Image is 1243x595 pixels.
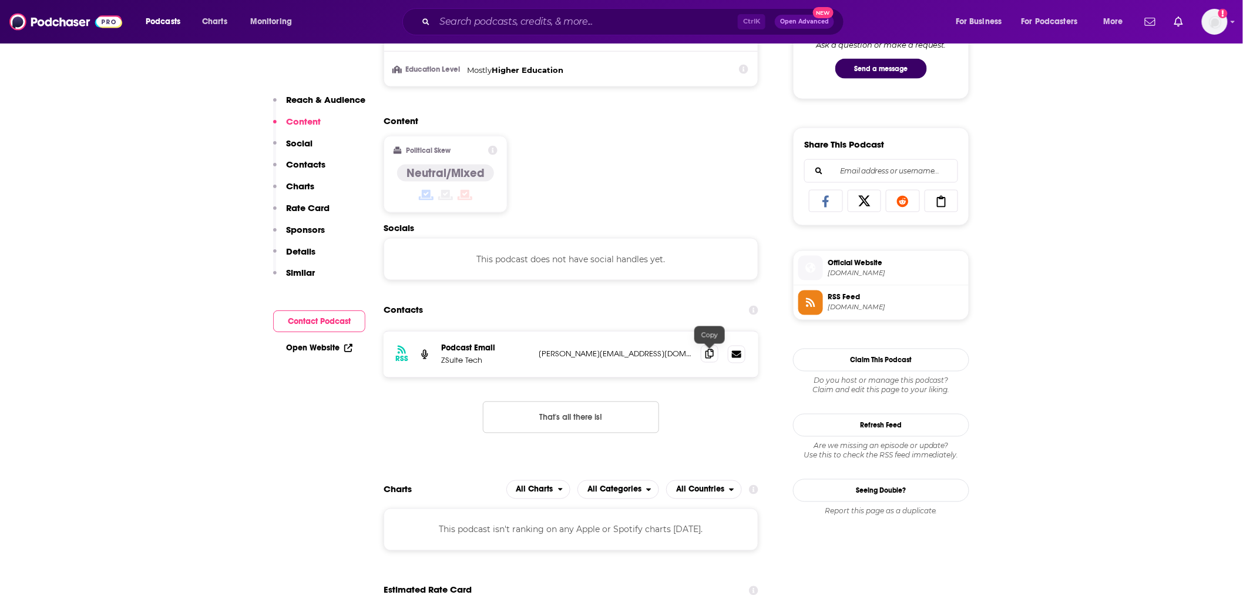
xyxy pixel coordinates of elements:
[407,146,451,155] h2: Political Skew
[286,267,315,278] p: Similar
[286,246,315,257] p: Details
[798,290,964,315] a: RSS Feed[DOMAIN_NAME]
[948,12,1017,31] button: open menu
[384,238,758,280] div: This podcast does not have social handles yet.
[273,202,330,224] button: Rate Card
[780,19,829,25] span: Open Advanced
[1170,12,1188,32] a: Show notifications dropdown
[925,190,959,212] a: Copy Link
[587,486,641,494] span: All Categories
[9,11,122,33] img: Podchaser - Follow, Share and Rate Podcasts
[273,116,321,138] button: Content
[414,8,855,35] div: Search podcasts, credits, & more...
[577,480,659,499] h2: Categories
[676,486,724,494] span: All Countries
[492,65,563,75] span: Higher Education
[273,224,325,246] button: Sponsors
[814,160,948,182] input: Email address or username...
[506,480,571,499] button: open menu
[1202,9,1228,35] img: User Profile
[809,190,843,212] a: Share on Facebook
[516,486,553,494] span: All Charts
[828,292,964,303] span: RSS Feed
[286,343,352,353] a: Open Website
[798,256,964,280] a: Official Website[DOMAIN_NAME]
[793,479,969,502] a: Seeing Double?
[828,303,964,312] span: feeds.zencastr.com
[467,65,492,75] span: Mostly
[506,480,571,499] h2: Platforms
[384,509,758,551] div: This podcast isn't ranking on any Apple or Spotify charts [DATE].
[793,376,969,395] div: Claim and edit this page to your liking.
[441,343,529,353] p: Podcast Email
[793,349,969,372] button: Claim This Podcast
[286,138,313,149] p: Social
[286,94,365,105] p: Reach & Audience
[1014,12,1095,31] button: open menu
[666,480,742,499] h2: Countries
[1202,9,1228,35] span: Logged in as notablypr2
[828,258,964,268] span: Official Website
[384,115,749,126] h2: Content
[194,12,234,31] a: Charts
[539,349,691,359] p: [PERSON_NAME][EMAIL_ADDRESS][DOMAIN_NAME]
[384,299,423,322] h2: Contacts
[666,480,742,499] button: open menu
[435,12,738,31] input: Search podcasts, credits, & more...
[441,356,529,366] p: ZSuite Tech
[483,402,659,433] button: Nothing here.
[286,224,325,235] p: Sponsors
[828,269,964,278] span: zsuitetech.com
[1140,12,1160,32] a: Show notifications dropdown
[1103,14,1123,30] span: More
[384,222,758,233] h2: Socials
[286,159,325,170] p: Contacts
[577,480,659,499] button: open menu
[886,190,920,212] a: Share on Reddit
[146,14,180,30] span: Podcasts
[804,139,884,150] h3: Share This Podcast
[273,180,314,202] button: Charts
[1022,14,1078,30] span: For Podcasters
[273,138,313,159] button: Social
[202,14,227,30] span: Charts
[286,116,321,127] p: Content
[848,190,882,212] a: Share on X/Twitter
[407,166,485,180] h4: Neutral/Mixed
[286,202,330,213] p: Rate Card
[1095,12,1138,31] button: open menu
[813,7,834,18] span: New
[694,326,725,344] div: Copy
[137,12,196,31] button: open menu
[273,159,325,180] button: Contacts
[273,246,315,268] button: Details
[273,310,365,332] button: Contact Podcast
[775,15,834,29] button: Open AdvancedNew
[956,14,1002,30] span: For Business
[835,59,927,79] button: Send a message
[804,159,958,183] div: Search followers
[250,14,292,30] span: Monitoring
[273,94,365,116] button: Reach & Audience
[286,180,314,192] p: Charts
[793,442,969,460] div: Are we missing an episode or update? Use this to check the RSS feed immediately.
[738,14,765,29] span: Ctrl K
[273,267,315,289] button: Similar
[384,484,412,495] h2: Charts
[394,66,462,73] h3: Education Level
[816,40,946,49] div: Ask a question or make a request.
[793,376,969,386] span: Do you host or manage this podcast?
[395,355,408,364] h3: RSS
[1202,9,1228,35] button: Show profile menu
[793,414,969,437] button: Refresh Feed
[1218,9,1228,18] svg: Add a profile image
[242,12,307,31] button: open menu
[793,507,969,516] div: Report this page as a duplicate.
